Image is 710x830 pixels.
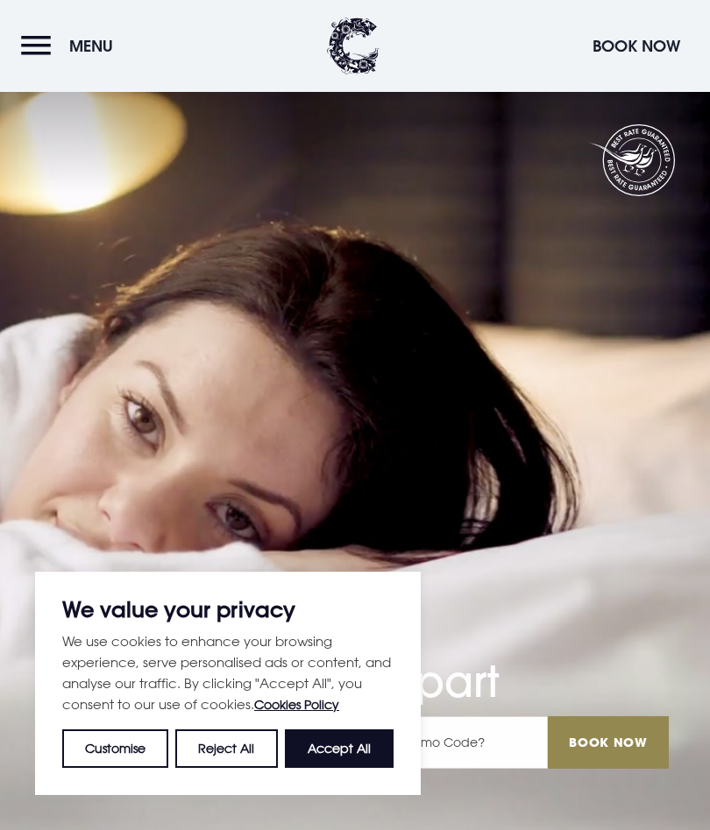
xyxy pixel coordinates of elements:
button: Menu [21,27,122,65]
input: Book Now [548,716,669,769]
button: Customise [62,729,168,768]
img: Clandeboye Lodge [327,18,380,74]
a: Cookies Policy [254,697,339,712]
button: Reject All [175,729,277,768]
div: We value your privacy [35,572,421,795]
span: Menu [69,36,113,56]
p: We value your privacy [62,599,394,620]
input: Have A Promo Code? [339,716,548,769]
button: Accept All [285,729,394,768]
button: Book Now [584,27,689,65]
p: We use cookies to enhance your browsing experience, serve personalised ads or content, and analys... [62,630,394,715]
